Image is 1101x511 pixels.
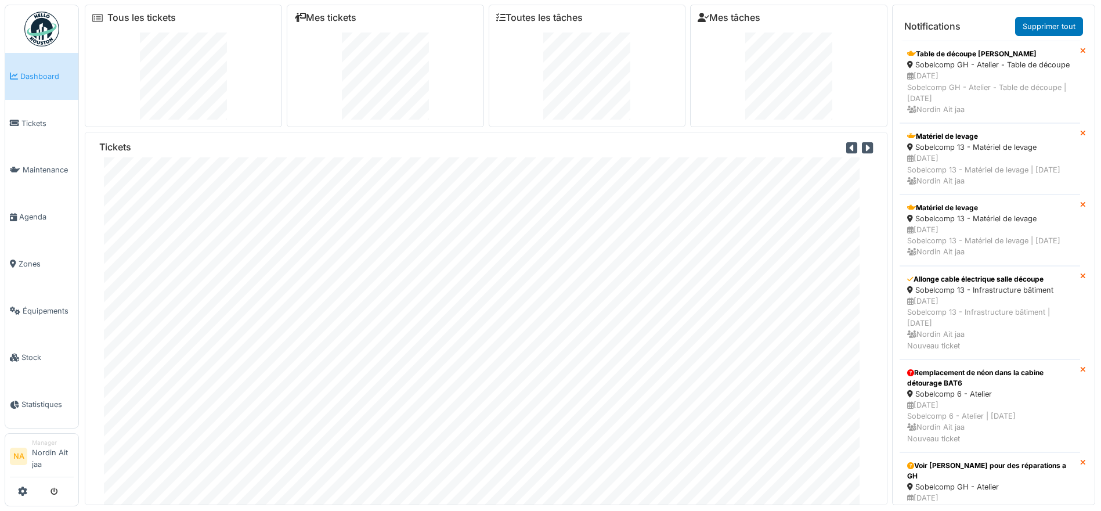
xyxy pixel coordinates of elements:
span: Stock [21,352,74,363]
span: Agenda [19,211,74,222]
div: Sobelcomp 6 - Atelier [907,388,1073,400]
div: [DATE] Sobelcomp 13 - Matériel de levage | [DATE] Nordin Ait jaa [907,153,1073,186]
div: Voir [PERSON_NAME] pour des réparations a GH [907,460,1073,481]
div: Table de découpe [PERSON_NAME] [907,49,1073,59]
img: Badge_color-CXgf-gQk.svg [24,12,59,46]
li: Nordin Ait jaa [32,438,74,474]
div: Sobelcomp 13 - Matériel de levage [907,142,1073,153]
span: Statistiques [21,399,74,410]
div: Remplacement de néon dans la cabine détourage BAT6 [907,368,1073,388]
a: Toutes les tâches [496,12,583,23]
a: Remplacement de néon dans la cabine détourage BAT6 Sobelcomp 6 - Atelier [DATE]Sobelcomp 6 - Atel... [900,359,1080,452]
div: Matériel de levage [907,203,1073,213]
a: Supprimer tout [1015,17,1083,36]
div: Sobelcomp GH - Atelier [907,481,1073,492]
a: Tous les tickets [107,12,176,23]
a: Matériel de levage Sobelcomp 13 - Matériel de levage [DATE]Sobelcomp 13 - Matériel de levage | [D... [900,195,1080,266]
a: Dashboard [5,53,78,100]
a: Mes tâches [698,12,760,23]
div: Sobelcomp 13 - Matériel de levage [907,213,1073,224]
a: Agenda [5,193,78,240]
div: Manager [32,438,74,447]
a: Stock [5,334,78,382]
h6: Tickets [99,142,131,153]
span: Équipements [23,305,74,316]
a: Équipements [5,287,78,334]
a: Table de découpe [PERSON_NAME] Sobelcomp GH - Atelier - Table de découpe [DATE]Sobelcomp GH - Ate... [900,41,1080,123]
a: Maintenance [5,147,78,194]
span: Maintenance [23,164,74,175]
div: Sobelcomp 13 - Infrastructure bâtiment [907,285,1073,296]
a: NA ManagerNordin Ait jaa [10,438,74,477]
li: NA [10,448,27,465]
div: Sobelcomp GH - Atelier - Table de découpe [907,59,1073,70]
div: Matériel de levage [907,131,1073,142]
a: Matériel de levage Sobelcomp 13 - Matériel de levage [DATE]Sobelcomp 13 - Matériel de levage | [D... [900,123,1080,195]
div: [DATE] Sobelcomp 13 - Infrastructure bâtiment | [DATE] Nordin Ait jaa Nouveau ticket [907,296,1073,351]
div: [DATE] Sobelcomp 6 - Atelier | [DATE] Nordin Ait jaa Nouveau ticket [907,400,1073,444]
a: Statistiques [5,381,78,428]
h6: Notifications [904,21,961,32]
a: Allonge cable électrique salle découpe Sobelcomp 13 - Infrastructure bâtiment [DATE]Sobelcomp 13 ... [900,266,1080,359]
div: [DATE] Sobelcomp GH - Atelier - Table de découpe | [DATE] Nordin Ait jaa [907,70,1073,115]
div: Allonge cable électrique salle découpe [907,274,1073,285]
a: Tickets [5,100,78,147]
a: Zones [5,240,78,287]
div: [DATE] Sobelcomp 13 - Matériel de levage | [DATE] Nordin Ait jaa [907,224,1073,258]
span: Dashboard [20,71,74,82]
span: Zones [19,258,74,269]
a: Mes tickets [294,12,356,23]
span: Tickets [21,118,74,129]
